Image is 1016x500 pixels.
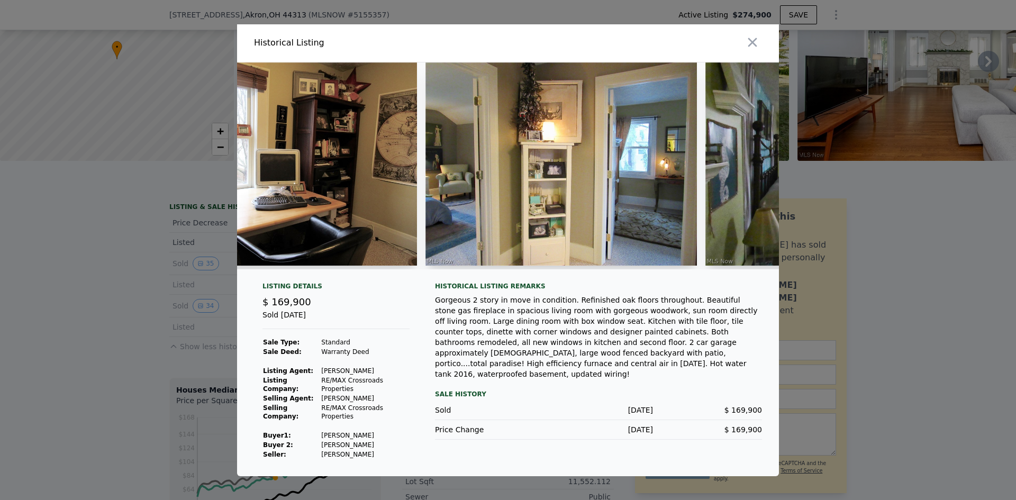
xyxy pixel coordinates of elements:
[321,347,410,357] td: Warranty Deed
[544,424,653,435] div: [DATE]
[262,310,410,329] div: Sold [DATE]
[321,440,410,450] td: [PERSON_NAME]
[425,62,696,266] img: Property Img
[435,295,762,379] div: Gorgeous 2 story in move in condition. Refinished oak floors throughout. Beautiful stone gas fire...
[263,367,313,375] strong: Listing Agent:
[435,282,762,290] div: Historical Listing remarks
[263,451,286,458] strong: Seller :
[321,394,410,403] td: [PERSON_NAME]
[321,338,410,347] td: Standard
[263,348,302,356] strong: Sale Deed:
[263,432,291,439] strong: Buyer 1 :
[262,296,311,307] span: $ 169,900
[724,425,762,434] span: $ 169,900
[321,366,410,376] td: [PERSON_NAME]
[263,395,314,402] strong: Selling Agent:
[321,431,410,440] td: [PERSON_NAME]
[263,404,298,420] strong: Selling Company:
[435,424,544,435] div: Price Change
[724,406,762,414] span: $ 169,900
[146,62,418,266] img: Property Img
[321,376,410,394] td: RE/MAX Crossroads Properties
[321,450,410,459] td: [PERSON_NAME]
[321,403,410,421] td: RE/MAX Crossroads Properties
[263,339,300,346] strong: Sale Type:
[544,405,653,415] div: [DATE]
[435,388,762,401] div: Sale History
[262,282,410,295] div: Listing Details
[435,405,544,415] div: Sold
[263,377,298,393] strong: Listing Company:
[263,441,293,449] strong: Buyer 2:
[254,37,504,49] div: Historical Listing
[705,62,976,266] img: Property Img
